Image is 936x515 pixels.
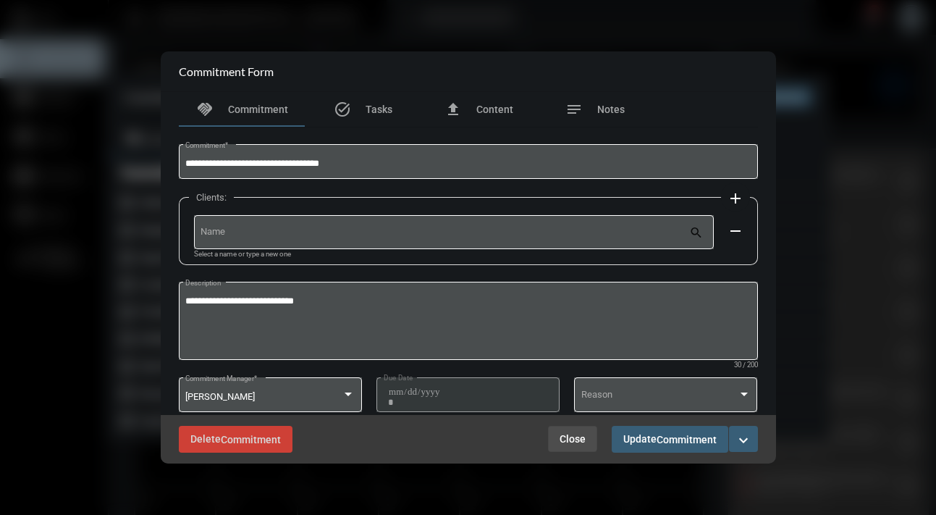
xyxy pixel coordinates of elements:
span: [PERSON_NAME] [185,391,255,402]
mat-icon: search [689,225,707,243]
button: Close [548,426,597,452]
mat-hint: Select a name or type a new one [194,251,291,259]
mat-icon: file_upload [444,101,462,118]
span: Commitment [221,434,281,445]
mat-hint: 30 / 200 [734,361,758,369]
mat-icon: task_alt [334,101,351,118]
span: Commitment [228,104,288,115]
button: UpdateCommitment [612,426,728,453]
span: Update [623,433,717,445]
h2: Commitment Form [179,64,274,78]
mat-icon: handshake [196,101,214,118]
mat-icon: expand_more [735,432,752,449]
span: Content [476,104,513,115]
span: Close [560,433,586,445]
mat-icon: remove [727,222,744,240]
mat-icon: add [727,190,744,207]
span: Commitment [657,434,717,445]
mat-icon: notes [565,101,583,118]
label: Clients: [189,192,234,203]
span: Tasks [366,104,392,115]
span: Delete [190,433,281,445]
span: Notes [597,104,625,115]
button: DeleteCommitment [179,426,292,453]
